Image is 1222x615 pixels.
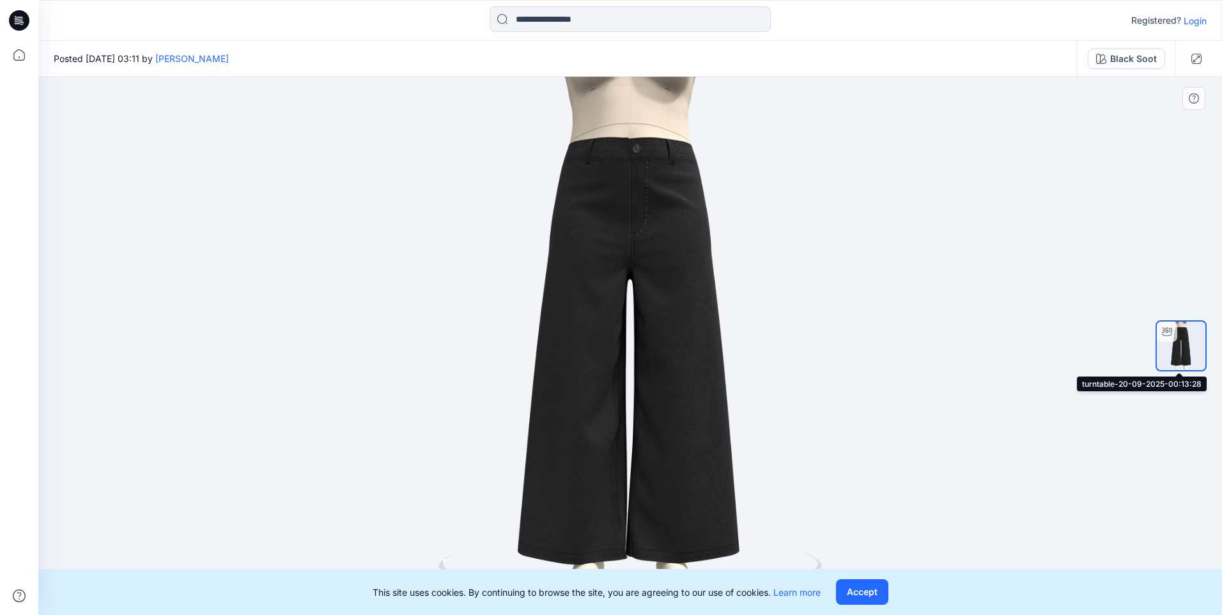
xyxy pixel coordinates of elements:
[1088,49,1165,69] button: Black Soot
[836,579,888,605] button: Accept
[1157,322,1205,370] img: turntable-20-09-2025-00:13:28
[1131,13,1181,28] p: Registered?
[373,586,821,599] p: This site uses cookies. By continuing to browse the site, you are agreeing to our use of cookies.
[1184,14,1207,27] p: Login
[773,587,821,598] a: Learn more
[54,52,229,65] span: Posted [DATE] 03:11 by
[155,53,229,64] a: [PERSON_NAME]
[1110,52,1157,66] div: Black Soot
